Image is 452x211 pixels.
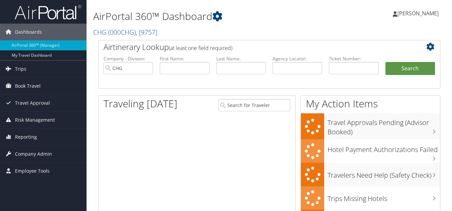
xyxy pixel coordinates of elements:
a: [PERSON_NAME] [393,3,445,23]
a: Trips Missing Hotels [301,186,440,210]
input: Search for Traveler [218,99,290,111]
span: Book Travel [15,78,41,94]
span: [PERSON_NAME] [397,10,439,17]
h1: Traveling [DATE] [104,97,177,111]
a: Travelers Need Help (Safety Check) [301,163,440,186]
span: Trips [15,61,26,77]
label: First Name: [160,55,209,62]
h3: Trips Missing Hotels [328,191,440,203]
span: ( 000CHG ) [108,28,136,37]
h3: Travelers Need Help (Safety Check) [328,167,440,180]
label: Ticket Number: [329,55,378,62]
span: (at least one field required) [169,44,232,52]
h1: My Action Items [301,97,440,111]
h3: Hotel Payment Authorizations Failed [328,142,440,154]
span: , [ 9757 ] [136,28,157,37]
a: Hotel Payment Authorizations Failed [301,139,440,163]
h3: Travel Approvals Pending (Advisor Booked) [328,115,440,137]
button: Search [385,62,435,75]
label: Company - Division: [104,55,153,62]
span: Employee Tools [15,163,50,179]
label: Last Name: [216,55,266,62]
a: Travel Approvals Pending (Advisor Booked) [301,113,440,139]
img: airportal-logo.png [15,4,81,20]
span: Risk Management [15,112,55,128]
span: Reporting [15,129,37,145]
h2: Airtinerary Lookup [104,41,407,53]
span: Company Admin [15,146,52,162]
span: Travel Approval [15,95,50,111]
a: CHG [93,28,157,37]
h1: AirPortal 360™ Dashboard [93,9,328,23]
label: Agency Locator: [273,55,322,62]
span: Dashboards [15,24,42,40]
